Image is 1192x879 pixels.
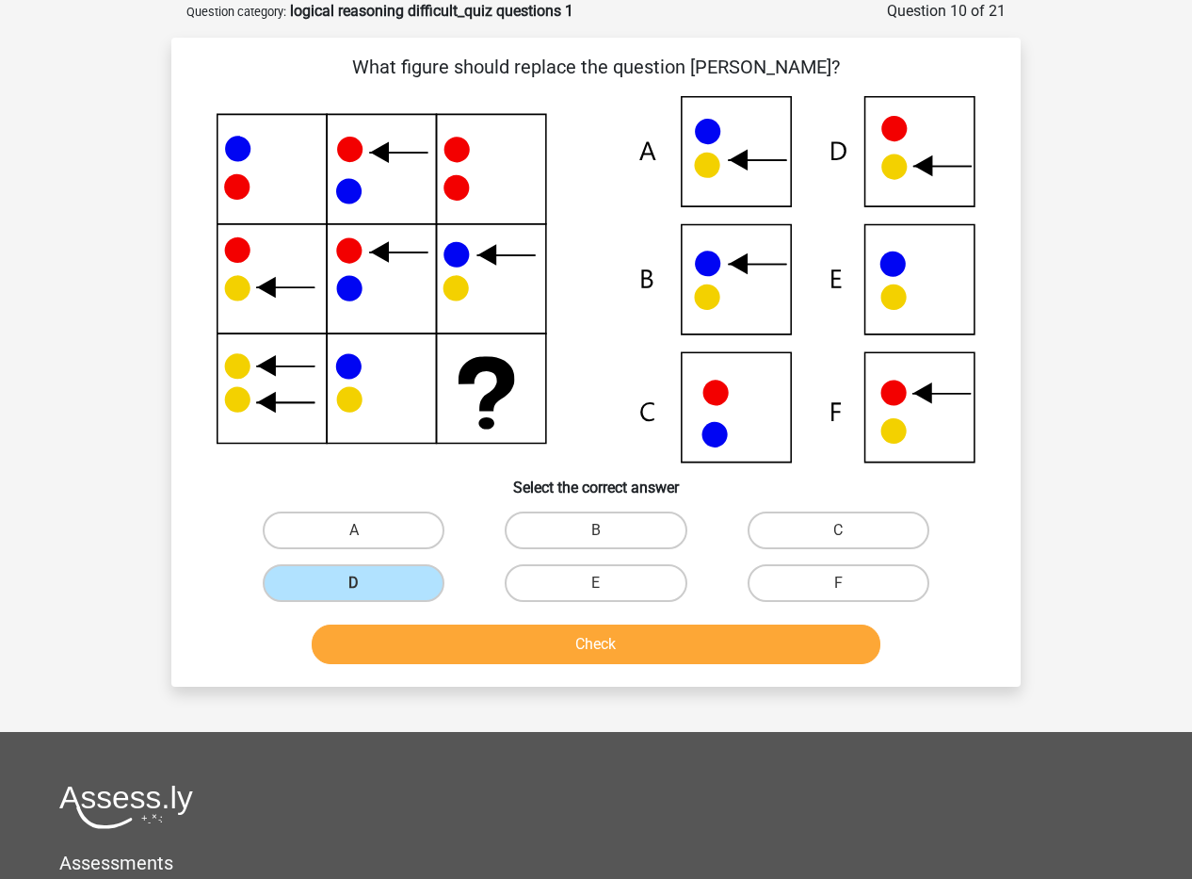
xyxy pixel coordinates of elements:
[748,512,929,549] label: C
[505,512,686,549] label: B
[263,512,444,549] label: A
[290,2,573,20] strong: logical reasoning difficult_quiz questions 1
[505,564,686,602] label: E
[201,464,991,496] h6: Select the correct answer
[59,852,1133,874] h5: Assessments
[186,5,286,19] small: Question category:
[201,53,991,81] p: What figure should replace the question [PERSON_NAME]?
[748,564,929,602] label: F
[263,564,444,602] label: D
[312,625,881,664] button: Check
[59,785,193,829] img: Assessly logo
